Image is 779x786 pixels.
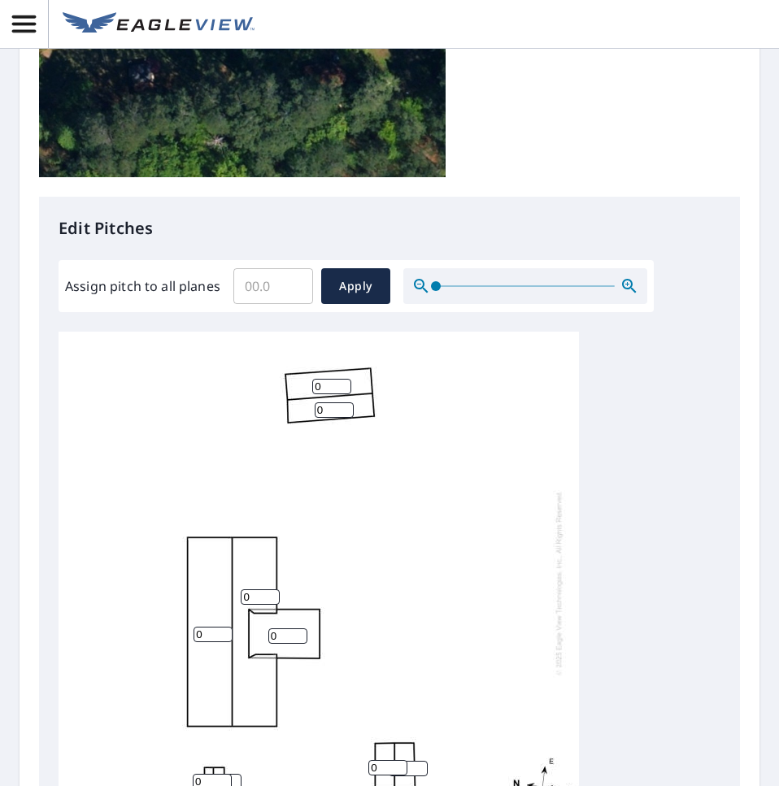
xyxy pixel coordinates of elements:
input: 00.0 [233,263,313,309]
span: Apply [334,276,377,297]
img: EV Logo [63,12,255,37]
label: Assign pitch to all planes [65,276,220,296]
button: Apply [321,268,390,304]
p: Edit Pitches [59,216,720,241]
